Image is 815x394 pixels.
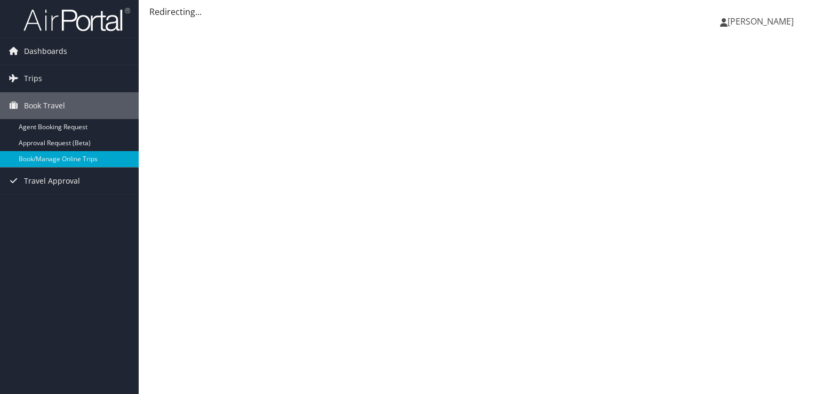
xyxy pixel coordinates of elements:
div: Redirecting... [149,5,804,18]
span: Travel Approval [24,168,80,194]
span: [PERSON_NAME] [728,15,794,27]
span: Dashboards [24,38,67,65]
span: Trips [24,65,42,92]
a: [PERSON_NAME] [720,5,804,37]
span: Book Travel [24,92,65,119]
img: airportal-logo.png [23,7,130,32]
